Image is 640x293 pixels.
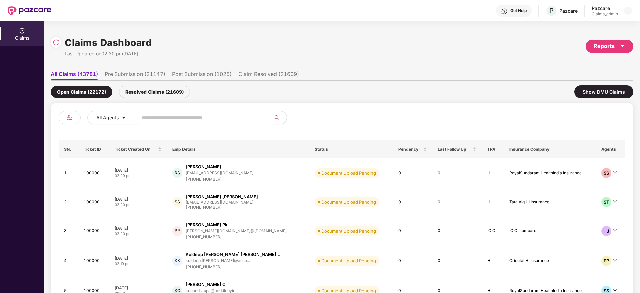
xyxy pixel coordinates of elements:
[66,114,74,122] img: svg+xml;base64,PHN2ZyB4bWxucz0iaHR0cDovL3d3dy53My5vcmcvMjAwMC9zdmciIHdpZHRoPSIyNCIgaGVpZ2h0PSIyNC...
[432,140,482,158] th: Last Follow Up
[186,234,290,240] div: [PHONE_NUMBER]
[115,167,162,173] div: [DATE]
[501,8,508,15] img: svg+xml;base64,PHN2ZyBpZD0iSGVscC0zMngzMiIgeG1sbnM9Imh0dHA6Ly93d3cudzMub3JnLzIwMDAvc3ZnIiB3aWR0aD...
[186,229,290,233] div: [PERSON_NAME][DOMAIN_NAME]@[DOMAIN_NAME]...
[115,261,162,267] div: 02:19 pm
[109,140,167,158] th: Ticket Created On
[613,288,617,292] span: down
[432,158,482,188] td: 0
[613,200,617,204] span: down
[65,35,152,50] h1: Claims Dashboard
[625,8,631,13] img: svg+xml;base64,PHN2ZyBpZD0iRHJvcGRvd24tMzJ4MzIiIHhtbG5zPSJodHRwOi8vd3d3LnczLm9yZy8yMDAwL3N2ZyIgd2...
[432,188,482,216] td: 0
[78,158,109,188] td: 100000
[393,246,433,276] td: 0
[186,171,256,175] div: [EMAIL_ADDRESS][DOMAIN_NAME]...
[393,158,433,188] td: 0
[186,288,238,293] div: kchandrappa@middlebyin...
[115,255,162,261] div: [DATE]
[115,146,156,152] span: Ticket Created On
[559,8,578,14] div: Pazcare
[78,188,109,216] td: 100000
[574,85,633,98] div: Show DMU Claims
[510,8,527,13] div: Get Help
[167,140,309,158] th: Emp Details
[601,256,611,266] div: PP
[59,246,78,276] td: 4
[482,246,504,276] td: HI
[65,50,152,57] div: Last Updated on 02:30 pm[DATE]
[238,71,299,80] li: Claim Resolved (21609)
[115,196,162,202] div: [DATE]
[601,197,611,207] div: ST
[186,258,250,263] div: kuldeep.[PERSON_NAME]@asce...
[172,71,232,80] li: Post Submission (1025)
[115,285,162,291] div: [DATE]
[121,115,126,121] span: caret-down
[105,71,165,80] li: Pre Submission (21147)
[613,259,617,263] span: down
[59,216,78,246] td: 3
[186,200,258,204] div: [EMAIL_ADDRESS][DOMAIN_NAME]
[51,86,112,98] div: Open Claims (22172)
[186,164,221,170] div: [PERSON_NAME]
[594,42,625,50] div: Reports
[115,231,162,237] div: 02:20 pm
[504,216,596,246] td: ICICI Lombard
[78,216,109,246] td: 100000
[186,176,256,183] div: [PHONE_NUMBER]
[504,246,596,276] td: Oriental HI Insurance
[8,6,51,15] img: New Pazcare Logo
[270,111,287,124] button: search
[613,171,617,175] span: down
[482,188,504,216] td: HI
[186,281,226,288] div: [PERSON_NAME] C
[186,222,227,228] div: [PERSON_NAME] Pk
[186,204,258,211] div: [PHONE_NUMBER]
[432,246,482,276] td: 0
[482,140,504,158] th: TPA
[592,11,618,17] div: Claims_admin
[172,168,182,178] div: RS
[186,264,280,270] div: [PHONE_NUMBER]
[321,228,376,234] div: Document Upload Pending
[592,5,618,11] div: Pazcare
[504,188,596,216] td: Tata Aig HI Insurance
[270,115,283,120] span: search
[78,246,109,276] td: 100000
[620,43,625,49] span: caret-down
[601,168,611,178] div: SS
[78,140,109,158] th: Ticket ID
[19,27,25,34] img: svg+xml;base64,PHN2ZyBpZD0iQ2xhaW0iIHhtbG5zPSJodHRwOi8vd3d3LnczLm9yZy8yMDAwL3N2ZyIgd2lkdGg9IjIwIi...
[432,216,482,246] td: 0
[393,140,433,158] th: Pendency
[186,251,280,258] div: Kuldeep [PERSON_NAME] [PERSON_NAME]...
[504,140,596,158] th: Insurance Company
[549,7,554,15] span: P
[613,229,617,233] span: down
[115,173,162,179] div: 02:29 pm
[96,114,119,121] span: All Agents
[115,202,162,208] div: 02:20 pm
[398,146,422,152] span: Pendency
[321,257,376,264] div: Document Upload Pending
[438,146,471,152] span: Last Follow Up
[186,194,258,200] div: [PERSON_NAME] [PERSON_NAME]
[59,140,78,158] th: SN.
[87,111,140,124] button: All Agentscaret-down
[309,140,393,158] th: Status
[393,188,433,216] td: 0
[393,216,433,246] td: 0
[172,256,182,266] div: KK
[596,140,625,158] th: Agents
[482,158,504,188] td: HI
[51,71,98,80] li: All Claims (43781)
[115,225,162,231] div: [DATE]
[59,158,78,188] td: 1
[53,39,59,46] img: svg+xml;base64,PHN2ZyBpZD0iUmVsb2FkLTMyeDMyIiB4bWxucz0iaHR0cDovL3d3dy53My5vcmcvMjAwMC9zdmciIHdpZH...
[119,86,190,98] div: Resolved Claims (21609)
[321,199,376,205] div: Document Upload Pending
[59,188,78,216] td: 2
[482,216,504,246] td: ICICI
[172,226,182,236] div: PP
